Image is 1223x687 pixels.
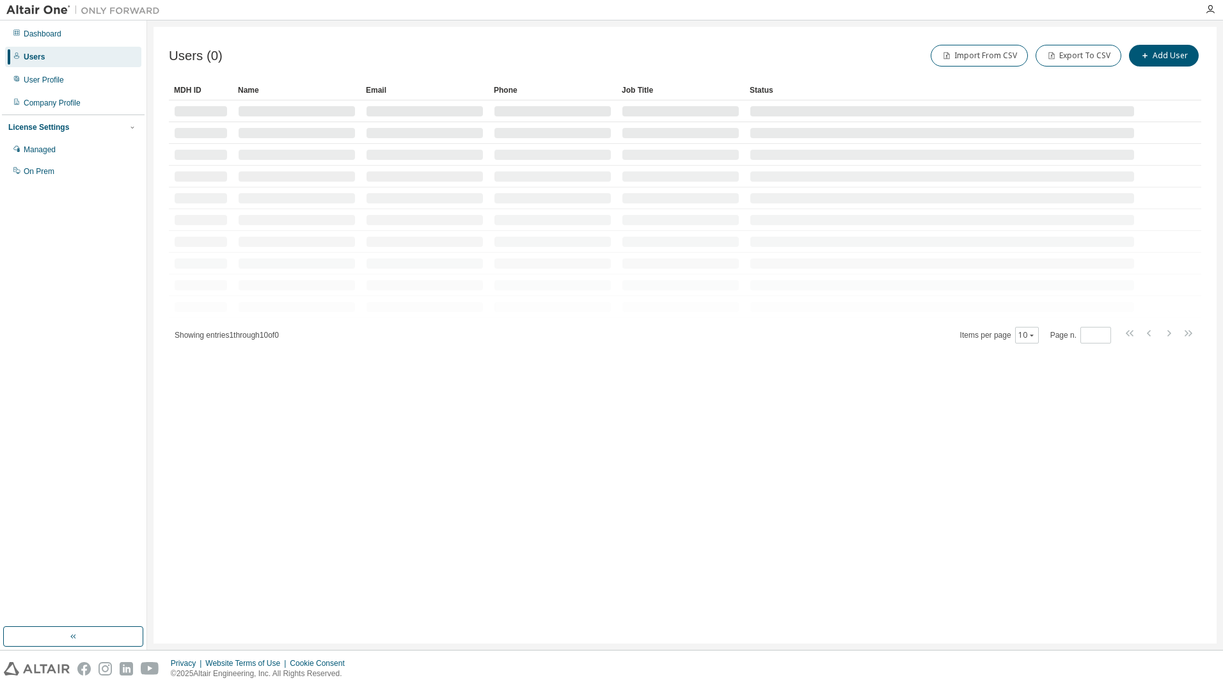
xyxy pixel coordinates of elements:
[931,45,1028,67] button: Import From CSV
[99,662,112,675] img: instagram.svg
[1036,45,1121,67] button: Export To CSV
[24,98,81,108] div: Company Profile
[24,75,64,85] div: User Profile
[24,52,45,62] div: Users
[8,122,69,132] div: License Settings
[494,80,611,100] div: Phone
[175,331,279,340] span: Showing entries 1 through 10 of 0
[171,668,352,679] p: © 2025 Altair Engineering, Inc. All Rights Reserved.
[1018,330,1036,340] button: 10
[24,29,61,39] div: Dashboard
[141,662,159,675] img: youtube.svg
[171,658,205,668] div: Privacy
[4,662,70,675] img: altair_logo.svg
[77,662,91,675] img: facebook.svg
[205,658,290,668] div: Website Terms of Use
[120,662,133,675] img: linkedin.svg
[169,49,223,63] span: Users (0)
[24,145,56,155] div: Managed
[1129,45,1199,67] button: Add User
[960,327,1039,343] span: Items per page
[622,80,739,100] div: Job Title
[24,166,54,177] div: On Prem
[174,80,228,100] div: MDH ID
[366,80,484,100] div: Email
[238,80,356,100] div: Name
[290,658,352,668] div: Cookie Consent
[1050,327,1111,343] span: Page n.
[750,80,1135,100] div: Status
[6,4,166,17] img: Altair One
